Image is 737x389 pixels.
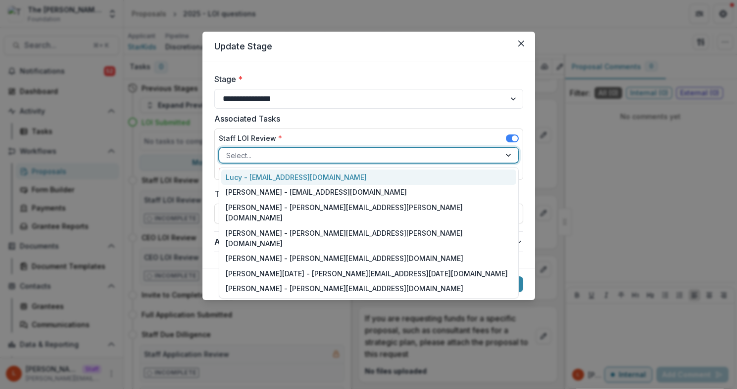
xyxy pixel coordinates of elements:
div: [PERSON_NAME] - [PERSON_NAME][EMAIL_ADDRESS][DOMAIN_NAME] [221,251,516,266]
div: [PERSON_NAME] - [EMAIL_ADDRESS][DOMAIN_NAME] [221,185,516,200]
label: Associated Tasks [214,113,517,125]
label: Task Due Date [214,188,517,200]
div: [PERSON_NAME] - [PERSON_NAME][EMAIL_ADDRESS][DOMAIN_NAME] [221,281,516,297]
div: [PERSON_NAME] - [PERSON_NAME][EMAIL_ADDRESS][PERSON_NAME][DOMAIN_NAME] [221,200,516,225]
label: Stage [214,73,517,85]
span: Advanced Configuration [214,236,515,248]
button: Advanced Configuration [214,232,523,252]
button: Close [513,36,529,51]
header: Update Stage [202,32,535,61]
div: [PERSON_NAME][DATE] - [PERSON_NAME][EMAIL_ADDRESS][DATE][DOMAIN_NAME] [221,266,516,281]
div: Lucy - [EMAIL_ADDRESS][DOMAIN_NAME] [221,170,516,185]
label: Staff LOI Review [219,133,282,143]
div: [PERSON_NAME] - [PERSON_NAME][EMAIL_ADDRESS][PERSON_NAME][DOMAIN_NAME] [221,225,516,251]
